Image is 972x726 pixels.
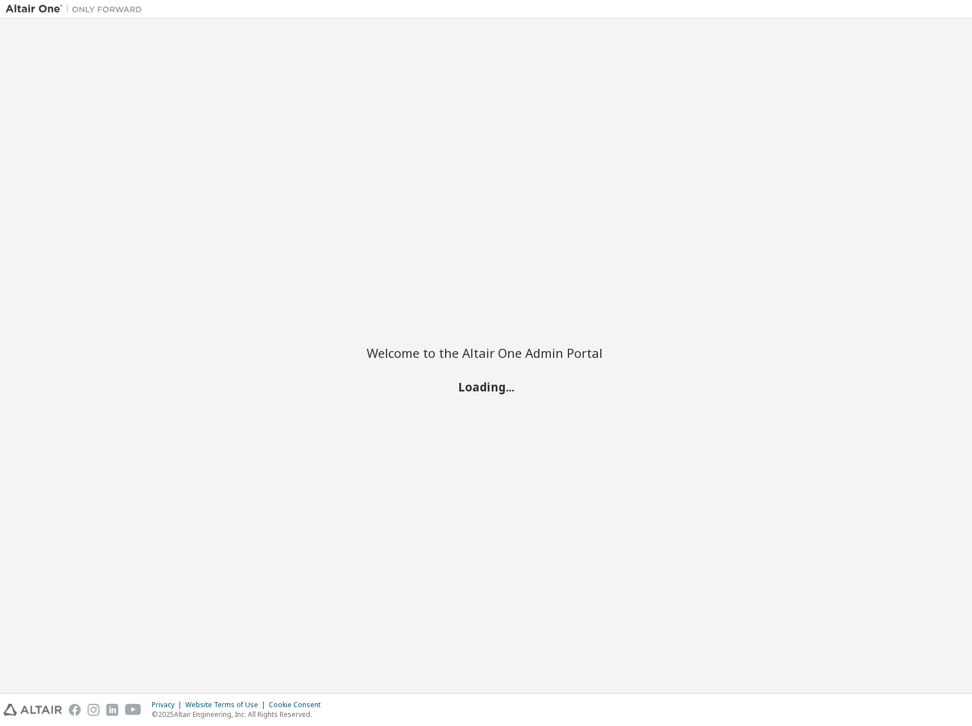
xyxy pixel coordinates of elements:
[88,704,99,716] img: instagram.svg
[367,379,605,394] h2: Loading...
[3,704,62,716] img: altair_logo.svg
[185,700,269,709] div: Website Terms of Use
[69,704,81,716] img: facebook.svg
[269,700,327,709] div: Cookie Consent
[106,704,118,716] img: linkedin.svg
[125,704,142,716] img: youtube.svg
[367,345,605,361] h2: Welcome to the Altair One Admin Portal
[152,709,327,719] p: © 2025 Altair Engineering, Inc. All Rights Reserved.
[6,3,148,15] img: Altair One
[152,700,185,709] div: Privacy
